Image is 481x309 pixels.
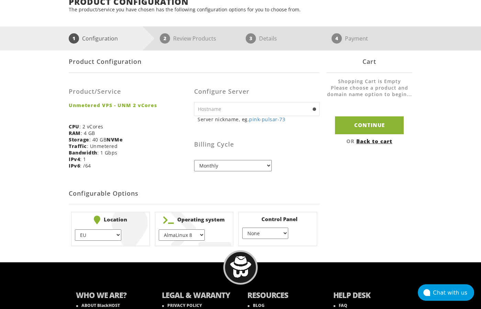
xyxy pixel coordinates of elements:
[69,183,320,204] h2: Configurable Options
[335,116,404,134] input: Continue
[230,256,251,278] img: BlackHOST mascont, Blacky.
[69,136,89,143] b: Storage
[69,162,80,169] b: IPv6
[76,302,120,308] a: ABOUT BlackHOST
[194,88,320,95] h3: Configure Server
[433,289,474,296] div: Chat with us
[160,33,170,44] span: 2
[246,33,256,44] span: 3
[69,88,189,95] h3: Product/Service
[162,302,202,308] a: PRIVACY POLICY
[326,138,412,145] div: OR
[69,149,97,156] b: Bandwidth
[194,141,320,148] h3: Billing Cycle
[69,156,80,162] b: IPv4
[69,33,79,44] span: 1
[242,216,313,222] b: Control Panel
[82,33,118,44] p: Configuration
[248,302,265,308] a: BLOG
[162,290,234,302] b: LEGAL & WARANTY
[75,229,121,241] select: } } } } } }
[69,130,81,136] b: RAM
[332,33,342,44] span: 4
[75,216,146,224] b: Location
[69,123,79,130] b: CPU
[69,6,412,13] p: The product/service you have chosen has the following configuration options for you to choose from.
[242,228,288,239] select: } } } }
[69,78,194,174] div: : 2 vCores : 4 GB : 40 GB : Unmetered : 1 Gbps : 1 : /64
[194,102,320,116] input: Hostname
[418,284,474,301] button: Chat with us
[198,116,320,123] small: Server nickname, eg.
[69,102,189,108] strong: Unmetered VPS - UNM 2 vCores
[326,78,412,104] li: Shopping Cart is Empty Please choose a product and domain name option to begin...
[76,290,148,302] b: WHO WE ARE?
[333,290,405,302] b: HELP DESK
[334,302,347,308] a: FAQ
[356,138,392,145] a: Back to cart
[159,229,205,241] select: } } } } } } } } } } } } } } } } } } } } }
[107,136,123,143] b: NVMe
[259,33,277,44] p: Details
[249,116,285,123] a: pink-pulsar-73
[345,33,368,44] p: Payment
[326,50,412,73] div: Cart
[159,216,230,224] b: Operating system
[69,143,87,149] b: Traffic
[173,33,216,44] p: Review Products
[247,290,320,302] b: RESOURCES
[69,50,320,73] div: Product Configuration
